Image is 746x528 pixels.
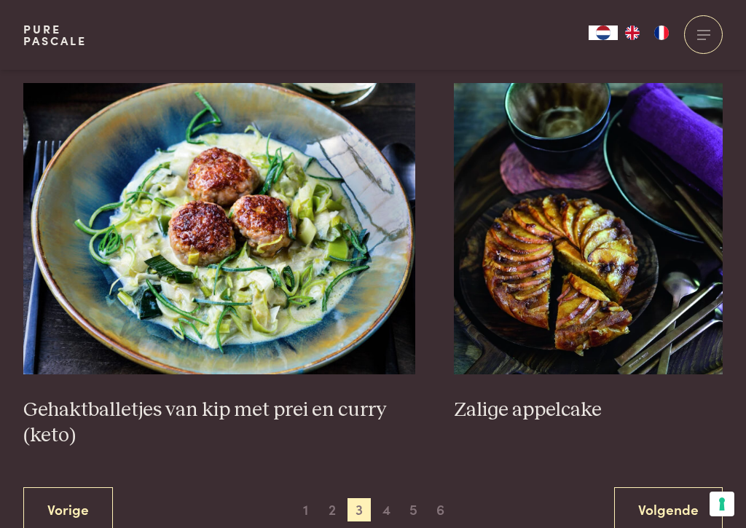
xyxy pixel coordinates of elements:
a: Gehaktballetjes van kip met prei en curry (keto) Gehaktballetjes van kip met prei en curry (keto) [23,83,415,448]
span: 6 [429,498,452,521]
aside: Language selected: Nederlands [589,25,676,40]
h3: Zalige appelcake [454,398,723,423]
ul: Language list [618,25,676,40]
a: NL [589,25,618,40]
button: Uw voorkeuren voor toestemming voor trackingtechnologieën [710,492,734,516]
img: Zalige appelcake [454,83,723,374]
span: 5 [402,498,425,521]
span: 4 [375,498,398,521]
span: 1 [294,498,317,521]
span: 2 [321,498,344,521]
a: Zalige appelcake Zalige appelcake [454,83,723,422]
div: Language [589,25,618,40]
span: 3 [348,498,371,521]
a: FR [647,25,676,40]
a: PurePascale [23,23,87,47]
h3: Gehaktballetjes van kip met prei en curry (keto) [23,398,415,448]
a: EN [618,25,647,40]
img: Gehaktballetjes van kip met prei en curry (keto) [23,83,415,374]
